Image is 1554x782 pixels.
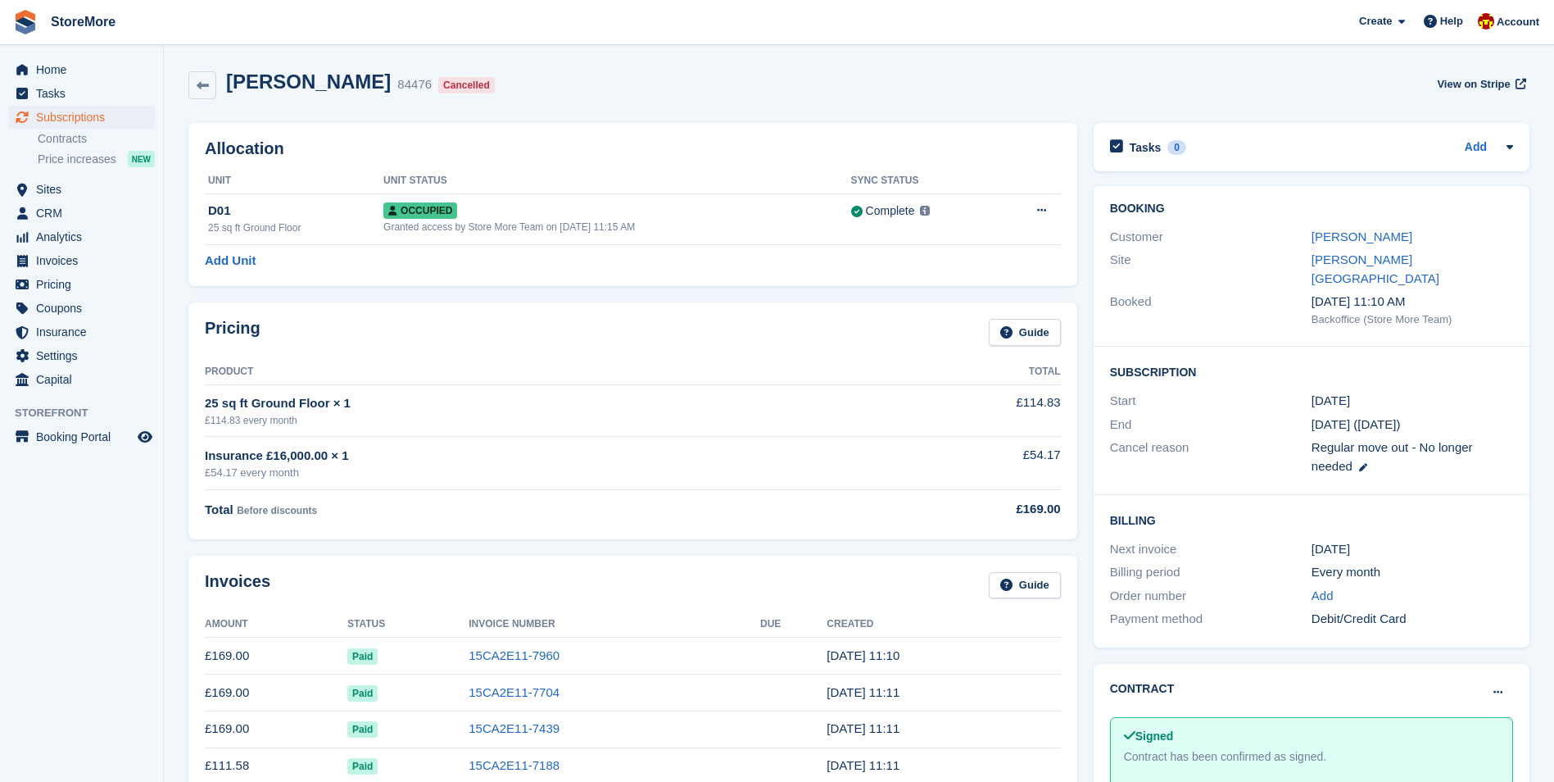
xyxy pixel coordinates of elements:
[1465,139,1487,157] a: Add
[1312,392,1350,411] time: 2025-05-05 00:00:00 UTC
[36,425,134,448] span: Booking Portal
[205,447,861,466] div: Insurance £16,000.00 × 1
[438,77,495,93] div: Cancelled
[36,321,134,343] span: Insurance
[1110,540,1312,559] div: Next invoice
[205,638,347,675] td: £169.00
[205,139,1061,158] h2: Allocation
[205,502,233,516] span: Total
[1478,13,1494,30] img: Store More Team
[1110,228,1312,247] div: Customer
[36,297,134,320] span: Coupons
[36,58,134,81] span: Home
[36,82,134,105] span: Tasks
[861,359,1061,385] th: Total
[36,225,134,248] span: Analytics
[208,221,383,235] div: 25 sq ft Ground Floor
[36,106,134,129] span: Subscriptions
[1110,610,1312,629] div: Payment method
[851,168,997,194] th: Sync Status
[8,106,155,129] a: menu
[15,405,163,421] span: Storefront
[1430,70,1529,98] a: View on Stripe
[8,178,155,201] a: menu
[8,249,155,272] a: menu
[989,572,1061,599] a: Guide
[397,75,432,94] div: 84476
[1312,252,1439,285] a: [PERSON_NAME][GEOGRAPHIC_DATA]
[205,359,861,385] th: Product
[8,321,155,343] a: menu
[1110,511,1513,528] h2: Billing
[8,273,155,296] a: menu
[1167,140,1186,155] div: 0
[135,427,155,447] a: Preview store
[827,685,899,699] time: 2025-08-05 10:11:50 UTC
[347,612,469,638] th: Status
[1124,748,1499,766] div: Contract has been confirmed as signed.
[347,721,378,738] span: Paid
[469,612,760,638] th: Invoice Number
[1312,293,1513,311] div: [DATE] 11:10 AM
[36,344,134,367] span: Settings
[36,202,134,225] span: CRM
[205,612,347,638] th: Amount
[827,612,1060,638] th: Created
[1110,439,1312,475] div: Cancel reason
[1110,563,1312,582] div: Billing period
[8,82,155,105] a: menu
[1110,680,1175,698] h2: Contract
[1312,563,1513,582] div: Every month
[1359,13,1392,30] span: Create
[36,178,134,201] span: Sites
[36,273,134,296] span: Pricing
[8,297,155,320] a: menu
[205,711,347,748] td: £169.00
[205,413,861,428] div: £114.83 every month
[38,131,155,147] a: Contracts
[469,685,560,699] a: 15CA2E11-7704
[920,206,930,216] img: icon-info-grey-7440780725fd019a000dd9b08b2336e03edf1995a4989e88bcd33f0948082b44.svg
[1312,417,1401,431] span: [DATE] ([DATE])
[347,758,378,775] span: Paid
[1312,440,1473,473] span: Regular move out - No longer needed
[38,150,155,168] a: Price increases NEW
[36,368,134,391] span: Capital
[383,220,850,234] div: Granted access by Store More Team on [DATE] 11:15 AM
[383,202,457,219] span: Occupied
[205,572,270,599] h2: Invoices
[1312,587,1334,606] a: Add
[1110,416,1312,434] div: End
[383,168,850,194] th: Unit Status
[827,648,899,662] time: 2025-09-05 10:10:57 UTC
[8,425,155,448] a: menu
[866,202,915,220] div: Complete
[1312,540,1513,559] div: [DATE]
[1440,13,1463,30] span: Help
[1110,251,1312,288] div: Site
[861,384,1061,436] td: £114.83
[205,252,256,271] a: Add Unit
[469,721,560,735] a: 15CA2E11-7439
[1130,140,1162,155] h2: Tasks
[205,168,383,194] th: Unit
[827,758,899,772] time: 2025-06-05 10:11:35 UTC
[827,721,899,735] time: 2025-07-05 10:11:23 UTC
[1110,363,1513,380] h2: Subscription
[8,58,155,81] a: menu
[36,249,134,272] span: Invoices
[8,344,155,367] a: menu
[760,612,827,638] th: Due
[347,685,378,702] span: Paid
[469,648,560,662] a: 15CA2E11-7960
[44,8,122,35] a: StoreMore
[1110,293,1312,327] div: Booked
[13,10,38,34] img: stora-icon-8386f47178a22dfd0bd8f6a31ec36ba5ce8667c1dd55bd0f319d3a0aa187defe.svg
[861,500,1061,519] div: £169.00
[469,758,560,772] a: 15CA2E11-7188
[1110,202,1513,216] h2: Booking
[8,202,155,225] a: menu
[1437,76,1510,93] span: View on Stripe
[989,319,1061,346] a: Guide
[861,437,1061,490] td: £54.17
